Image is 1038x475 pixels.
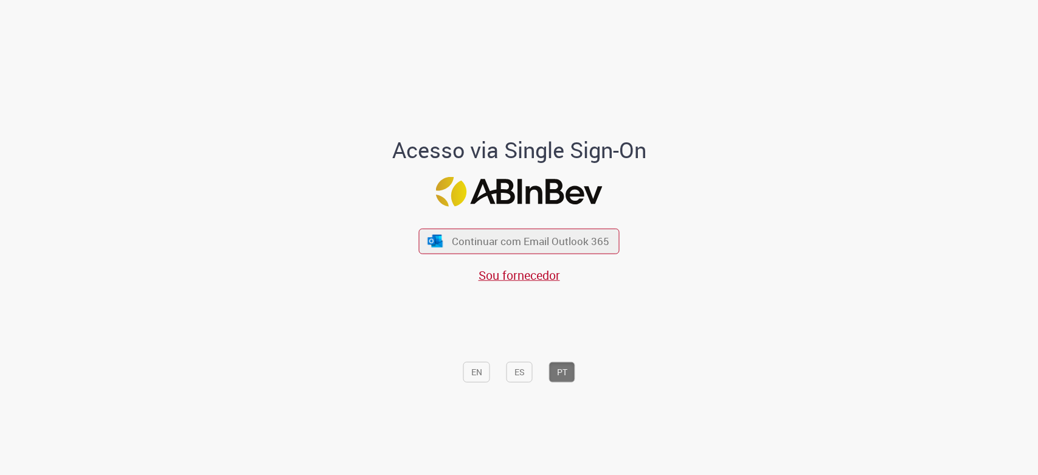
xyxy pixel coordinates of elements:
span: Continuar com Email Outlook 365 [452,234,609,248]
a: Sou fornecedor [479,266,560,283]
button: EN [463,361,490,382]
button: PT [549,361,575,382]
button: ES [507,361,533,382]
button: ícone Azure/Microsoft 360 Continuar com Email Outlook 365 [419,229,620,254]
img: Logo ABInBev [436,176,603,206]
img: ícone Azure/Microsoft 360 [426,234,443,247]
h1: Acesso via Single Sign-On [350,138,688,162]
